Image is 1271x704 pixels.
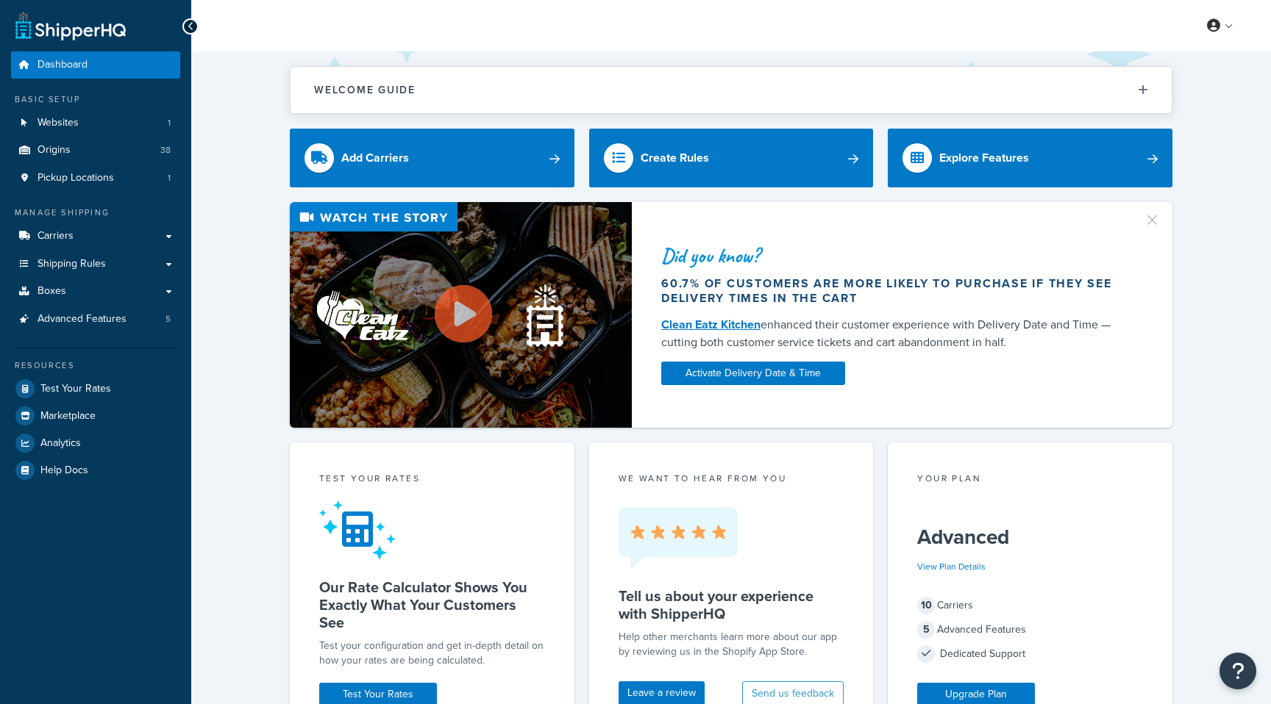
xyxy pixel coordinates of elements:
div: Dedicated Support [917,644,1143,664]
div: Create Rules [641,148,709,168]
span: Advanced Features [38,313,127,326]
a: Add Carriers [290,129,574,187]
a: Marketplace [11,403,180,429]
span: 5 [165,313,171,326]
div: Advanced Features [917,619,1143,640]
h2: Welcome Guide [314,85,416,96]
li: Websites [11,109,180,137]
div: Your Plan [917,472,1143,489]
div: Resources [11,359,180,372]
h5: Our Rate Calculator Shows You Exactly What Your Customers See [319,578,545,631]
li: Pickup Locations [11,165,180,192]
span: Boxes [38,285,66,298]
span: Test Your Rates [40,383,111,395]
div: Add Carriers [341,148,409,168]
span: Marketplace [40,410,96,423]
a: Shipping Rules [11,251,180,278]
li: Origins [11,137,180,164]
span: 10 [917,597,935,614]
div: Manage Shipping [11,206,180,219]
a: Analytics [11,430,180,456]
span: 1 [168,117,171,129]
div: Test your configuration and get in-depth detail on how your rates are being calculated. [319,639,545,668]
div: Test your rates [319,472,545,489]
a: Clean Eatz Kitchen [661,316,761,333]
span: 1 [168,172,171,184]
p: we want to hear from you [619,472,844,485]
p: Help other merchants learn more about our app by reviewing us in the Shopify App Store. [619,630,844,659]
a: Websites1 [11,109,180,137]
span: Websites [38,117,79,129]
li: Advanced Features [11,306,180,333]
a: Dashboard [11,51,180,79]
span: Origins [38,144,71,157]
h5: Tell us about your experience with ShipperHQ [619,587,844,622]
span: 38 [160,144,171,157]
div: Basic Setup [11,93,180,106]
button: Welcome Guide [291,67,1172,113]
span: Dashboard [38,59,88,71]
a: Advanced Features5 [11,306,180,333]
div: Did you know? [661,245,1126,266]
span: Carriers [38,230,74,243]
span: Pickup Locations [38,172,114,184]
div: Carriers [917,595,1143,616]
div: enhanced their customer experience with Delivery Date and Time — cutting both customer service ti... [661,316,1126,351]
button: Open Resource Center [1220,653,1256,689]
img: Video thumbnail [290,202,632,428]
a: Activate Delivery Date & Time [661,362,845,385]
a: Boxes [11,278,180,305]
div: 60.7% of customers are more likely to purchase if they see delivery times in the cart [661,276,1126,306]
a: Carriers [11,223,180,250]
span: 5 [917,621,935,639]
a: Explore Features [888,129,1172,187]
h5: Advanced [917,525,1143,549]
a: Help Docs [11,457,180,484]
a: Test Your Rates [11,376,180,402]
a: Create Rules [589,129,874,187]
span: Analytics [40,437,81,450]
a: Pickup Locations1 [11,165,180,192]
span: Shipping Rules [38,258,106,270]
div: Explore Features [939,148,1029,168]
a: View Plan Details [917,560,986,573]
span: Help Docs [40,464,88,477]
a: Origins38 [11,137,180,164]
